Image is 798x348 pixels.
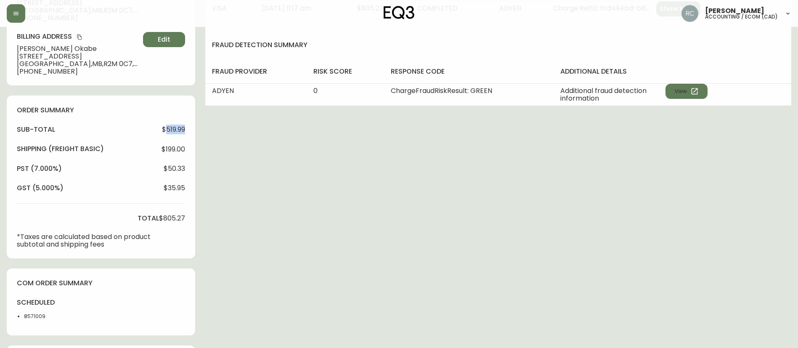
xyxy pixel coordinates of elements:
h4: fraud detection summary [205,40,791,50]
img: logo [384,6,415,19]
h4: risk score [313,67,377,76]
span: [STREET_ADDRESS] [17,53,140,60]
span: Additional fraud detection information [560,87,665,102]
span: $199.00 [162,146,185,153]
button: copy [75,33,84,41]
button: Edit [143,32,185,47]
h4: additional details [560,67,785,76]
h4: fraud provider [212,67,300,76]
span: $35.95 [164,184,185,192]
span: [PERSON_NAME] Okabe [17,45,140,53]
span: ChargeFraudRiskResult: GREEN [391,86,492,96]
h4: gst (5.000%) [17,183,64,193]
h4: total [138,214,159,223]
h4: sub-total [17,125,55,134]
span: [GEOGRAPHIC_DATA] , MB , R2M 0C7 , CA [17,60,140,68]
p: *Taxes are calculated based on product subtotal and shipping fees [17,233,159,248]
h4: Shipping ( Freight Basic ) [17,144,104,154]
h5: accounting / ecom (cad) [705,14,778,19]
img: f4ba4e02bd060be8f1386e3ca455bd0e [681,5,698,22]
h4: scheduled [17,298,66,307]
span: Edit [158,35,170,44]
span: [PERSON_NAME] [705,8,764,14]
button: View [665,84,708,99]
span: 0 [313,86,318,96]
h4: response code [391,67,547,76]
span: $805.27 [159,215,185,222]
h4: pst (7.000%) [17,164,62,173]
span: ADYEN [212,86,234,96]
h4: order summary [17,106,185,115]
li: 8571009 [24,313,66,320]
span: $50.33 [164,165,185,173]
span: [PHONE_NUMBER] [17,68,140,75]
h4: com order summary [17,279,185,288]
span: $519.99 [162,126,185,133]
h4: Billing Address [17,32,140,41]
